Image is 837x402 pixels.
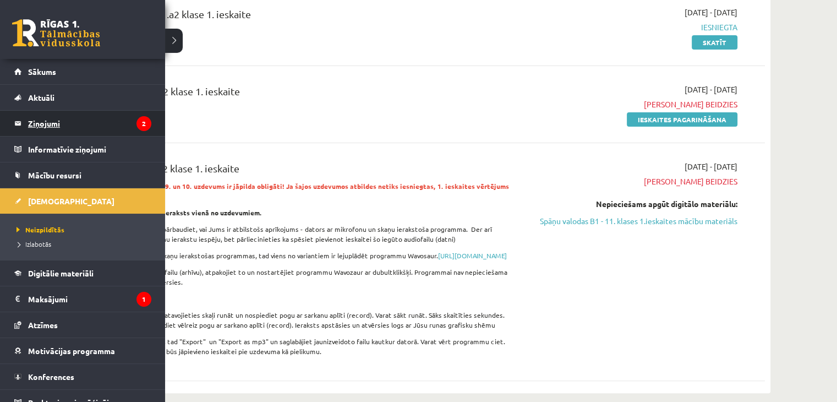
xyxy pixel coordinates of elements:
[83,267,513,287] p: Lejuplādējiet programmas failu (arhīvu), atpakojiet to un nostartējiet programmu Wavozaur ar dubu...
[28,346,115,356] span: Motivācijas programma
[627,112,737,127] a: Ieskaites pagarināšana
[136,116,151,131] i: 2
[83,7,513,27] div: Angļu valoda JK 11.a2 klase 1. ieskaite
[530,176,737,187] span: [PERSON_NAME] beidzies
[685,84,737,95] span: [DATE] - [DATE]
[530,198,737,210] div: Nepieciešams apgūt digitālo materiālu:
[14,312,151,338] a: Atzīmes
[14,286,151,312] a: Maksājumi1
[14,338,151,363] a: Motivācijas programma
[28,196,114,206] span: [DEMOGRAPHIC_DATA]
[83,182,509,200] strong: Lūdzu ņem vērā, ka 7., 8., 9. un 10. uzdevums ir jāpilda obligāti! Ja šajos uzdevumos atbildes ne...
[685,161,737,172] span: [DATE] - [DATE]
[14,162,151,188] a: Mācību resursi
[14,59,151,84] a: Sākums
[83,161,513,181] div: Spāņu valoda 11.a2 klase 1. ieskaite
[28,111,151,136] legend: Ziņojumi
[83,208,262,217] strong: Ieskaitē būs jāveic audio ieraksts vienā no uzdevumiem.
[438,251,507,260] a: [URL][DOMAIN_NAME]
[28,67,56,77] span: Sākums
[28,93,54,102] span: Aktuāli
[83,224,513,244] p: Pirms ieskaites pildīšanas pārbaudiet, vai Jums ir atbilstošs aprīkojums - dators ar mikrofonu un...
[692,35,737,50] a: Skatīt
[14,364,151,389] a: Konferences
[14,260,151,286] a: Digitālie materiāli
[530,21,737,33] span: Iesniegta
[83,84,513,104] div: Ģeogrāfija JK 11.a2 klase 1. ieskaite
[28,268,94,278] span: Digitālie materiāli
[14,85,151,110] a: Aktuāli
[685,7,737,18] span: [DATE] - [DATE]
[28,286,151,312] legend: Maksājumi
[12,19,100,47] a: Rīgas 1. Tālmācības vidusskola
[14,240,51,248] span: Izlabotās
[14,225,64,234] span: Neizpildītās
[28,137,151,162] legend: Informatīvie ziņojumi
[530,215,737,227] a: Spāņu valodas B1 - 11. klases 1.ieskaites mācību materiāls
[14,137,151,162] a: Informatīvie ziņojumi
[83,336,513,356] p: Izvēlaties no izvēlnes "File", tad "Export" un "Export as mp3" un saglabājiet jaunizveidoto failu...
[530,99,737,110] span: [PERSON_NAME] beidzies
[83,310,513,330] p: Startējiet programmu, sagatavojieties skaļi runāt un nospiediet pogu ar sarkanu aplīti (record). ...
[14,188,151,214] a: [DEMOGRAPHIC_DATA]
[136,292,151,307] i: 1
[28,372,74,382] span: Konferences
[14,111,151,136] a: Ziņojumi2
[14,225,154,235] a: Neizpildītās
[14,239,154,249] a: Izlabotās
[28,170,81,180] span: Mācību resursi
[28,320,58,330] span: Atzīmes
[83,251,513,260] p: Ja Jums datorā nav savas skaņu ierakstošas programmas, tad viens no variantiem ir lejuplādēt prog...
